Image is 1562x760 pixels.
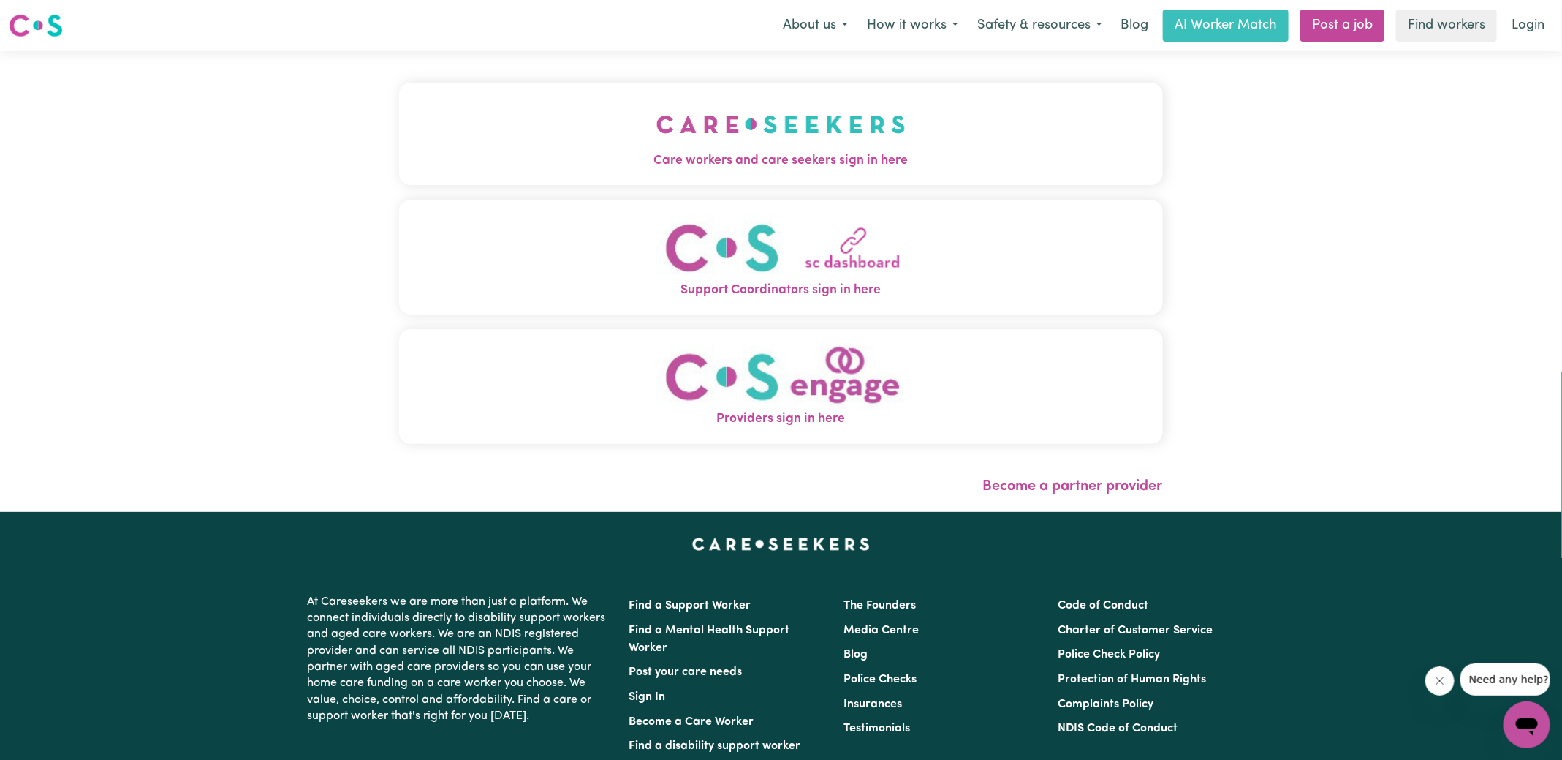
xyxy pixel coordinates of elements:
button: About us [773,10,857,41]
a: Protection of Human Rights [1058,674,1206,685]
a: Careseekers home page [692,538,870,550]
a: Testimonials [843,723,910,734]
a: The Founders [843,600,916,612]
a: Blog [1112,10,1157,42]
a: Login [1503,10,1553,42]
a: Find a Support Worker [629,600,751,612]
span: Providers sign in here [399,410,1163,429]
a: AI Worker Match [1163,10,1289,42]
span: Care workers and care seekers sign in here [399,151,1163,170]
button: Support Coordinators sign in here [399,200,1163,315]
img: Careseekers logo [9,12,63,39]
p: At Careseekers we are more than just a platform. We connect individuals directly to disability su... [308,588,612,731]
iframe: Close message [1425,666,1455,696]
a: Complaints Policy [1058,699,1153,710]
button: Care workers and care seekers sign in here [399,83,1163,185]
a: Police Check Policy [1058,649,1160,661]
button: How it works [857,10,968,41]
a: Police Checks [843,674,917,685]
a: Find a disability support worker [629,740,801,752]
button: Safety & resources [968,10,1112,41]
iframe: Message from company [1460,663,1550,696]
a: Media Centre [843,625,919,636]
a: Find workers [1396,10,1497,42]
span: Support Coordinators sign in here [399,281,1163,300]
a: Post a job [1300,10,1384,42]
iframe: Button to launch messaging window [1504,701,1550,748]
a: NDIS Code of Conduct [1058,723,1178,734]
a: Find a Mental Health Support Worker [629,625,790,654]
a: Sign In [629,691,666,703]
a: Careseekers logo [9,9,63,42]
a: Insurances [843,699,902,710]
button: Providers sign in here [399,329,1163,444]
a: Become a Care Worker [629,716,754,728]
a: Blog [843,649,868,661]
a: Code of Conduct [1058,600,1148,612]
a: Post your care needs [629,666,743,678]
a: Charter of Customer Service [1058,625,1213,636]
a: Become a partner provider [983,479,1163,494]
